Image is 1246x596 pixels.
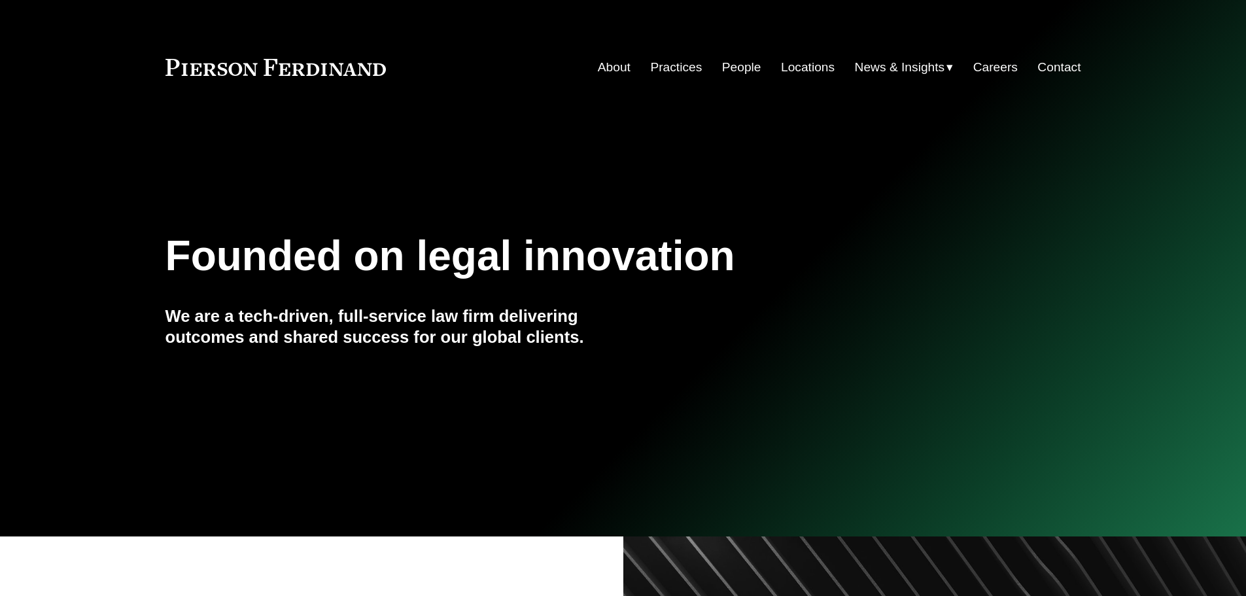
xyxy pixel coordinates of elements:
h1: Founded on legal innovation [165,232,929,280]
a: folder dropdown [855,55,954,80]
a: Practices [650,55,702,80]
a: Careers [973,55,1018,80]
a: Locations [781,55,835,80]
span: News & Insights [855,56,945,79]
h4: We are a tech-driven, full-service law firm delivering outcomes and shared success for our global... [165,306,623,348]
a: People [722,55,761,80]
a: Contact [1037,55,1081,80]
a: About [598,55,631,80]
